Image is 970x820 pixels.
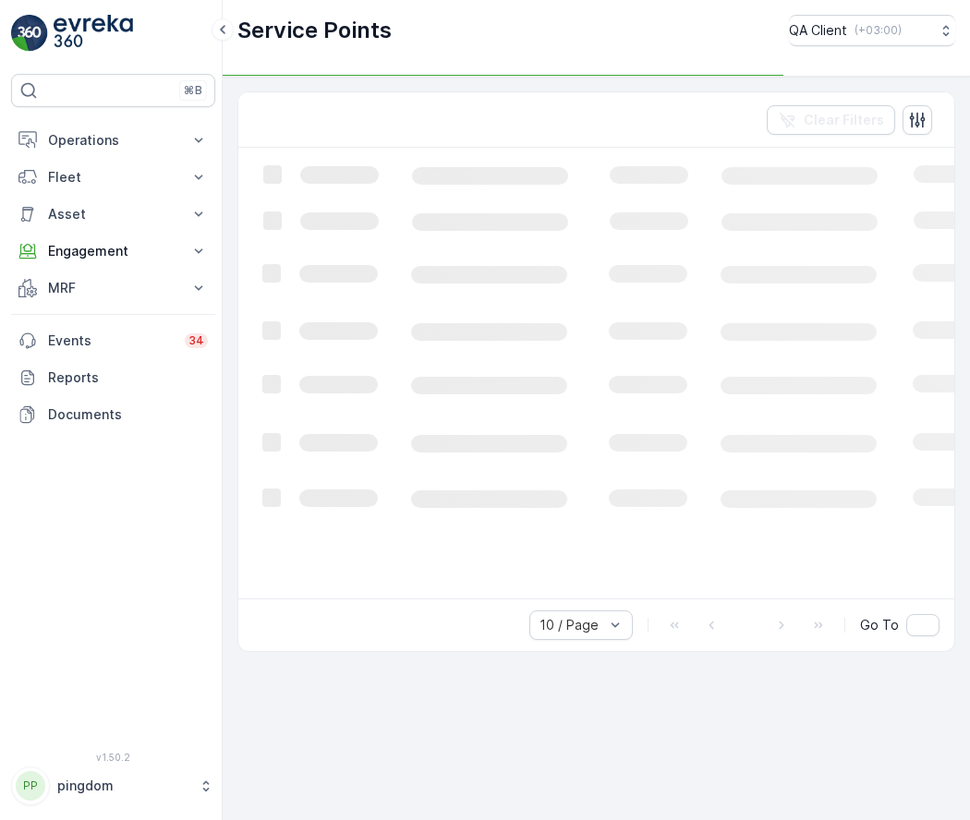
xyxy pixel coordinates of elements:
span: v 1.50.2 [11,752,215,763]
a: Reports [11,359,215,396]
p: QA Client [789,21,847,40]
button: Engagement [11,233,215,270]
p: Events [48,332,174,350]
p: Operations [48,131,178,150]
p: Engagement [48,242,178,260]
button: Clear Filters [767,105,895,135]
div: PP [16,771,45,801]
p: Service Points [237,16,392,45]
button: Operations [11,122,215,159]
img: logo [11,15,48,52]
p: Documents [48,405,208,424]
button: QA Client(+03:00) [789,15,955,46]
a: Documents [11,396,215,433]
p: 34 [188,333,204,348]
p: ( +03:00 ) [855,23,902,38]
span: Go To [860,616,899,634]
p: pingdom [57,777,189,795]
p: ⌘B [184,83,202,98]
a: Events34 [11,322,215,359]
button: Fleet [11,159,215,196]
p: Reports [48,368,208,387]
p: Asset [48,205,178,223]
button: PPpingdom [11,766,215,805]
p: Fleet [48,168,178,187]
button: MRF [11,270,215,307]
p: MRF [48,279,178,297]
img: logo_light-DOdMpM7g.png [54,15,133,52]
button: Asset [11,196,215,233]
p: Clear Filters [804,111,884,129]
